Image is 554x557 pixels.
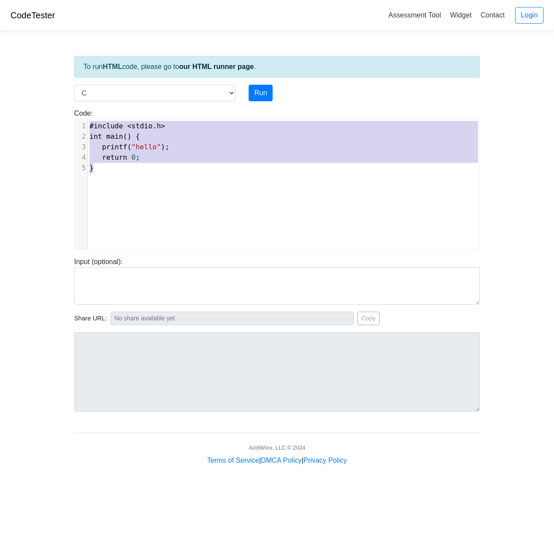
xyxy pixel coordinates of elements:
[75,121,87,131] div: 1
[304,457,347,464] a: Privacy Policy
[477,8,508,22] a: Contact
[103,63,122,70] strong: HTML
[10,10,55,20] a: CodeTester
[102,153,127,162] span: return
[74,314,107,323] span: Share URL:
[89,164,94,172] span: }
[89,122,123,130] span: #include
[179,63,254,70] a: our HTML runner page
[110,312,354,325] input: No share available yet
[127,122,132,130] span: <
[131,143,161,151] span: "hello"
[515,7,544,24] a: Login
[75,152,87,163] div: 4
[261,457,301,464] a: DMCA Policy
[102,143,127,151] span: printf
[131,153,136,162] span: 0
[357,312,380,325] button: Copy
[89,153,140,162] span: ;
[249,85,273,101] button: Run
[446,8,475,22] a: Widget
[157,122,161,130] span: h
[74,56,480,78] div: To run code, please go to .
[89,132,102,141] span: int
[207,455,347,466] div: | |
[249,444,305,452] div: AcidWorx, LLC © 2024
[75,131,87,142] div: 2
[89,132,140,141] span: () {
[385,8,445,22] a: Assessment Tool
[207,457,259,464] a: Terms of Service
[68,257,486,305] div: Input (optional):
[75,163,87,173] div: 5
[89,122,165,130] span: .
[161,122,165,130] span: >
[106,132,123,141] span: main
[131,122,152,130] span: stdio
[75,142,87,152] div: 3
[68,108,486,250] div: Code:
[89,143,169,151] span: ( );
